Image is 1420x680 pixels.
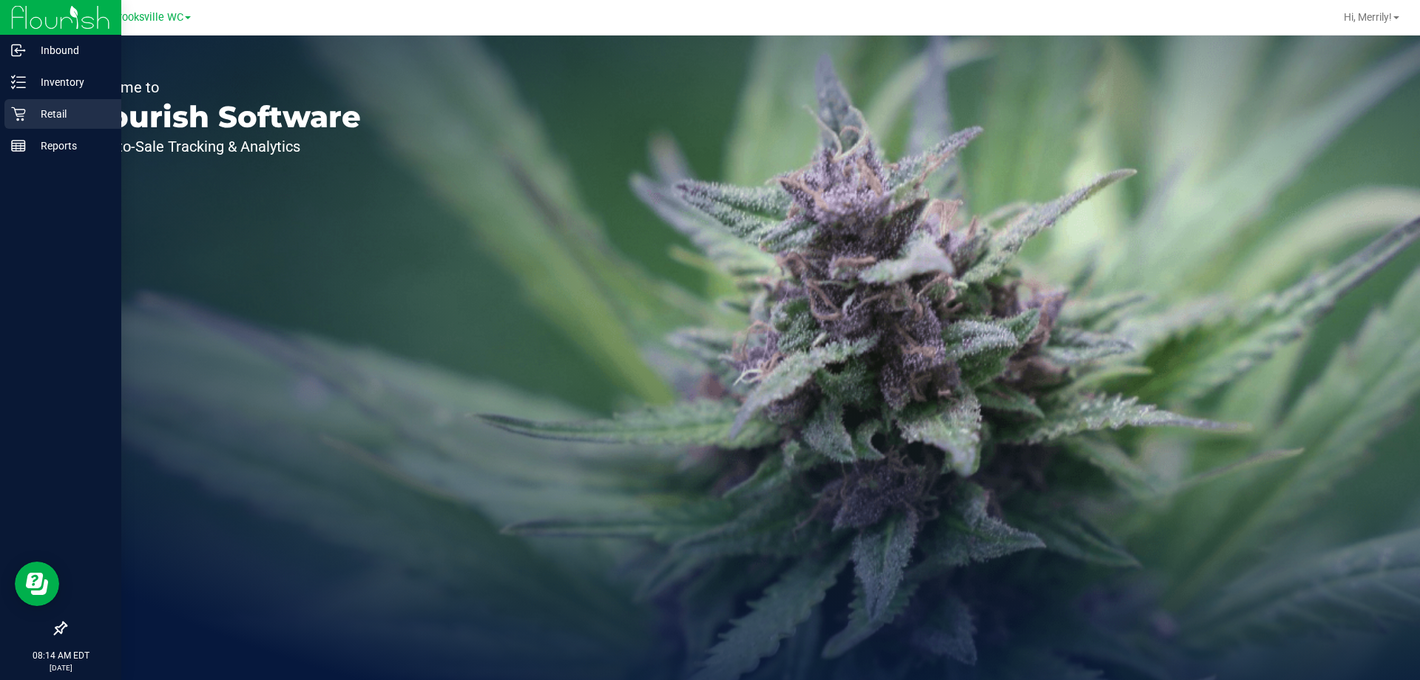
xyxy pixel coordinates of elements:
[26,73,115,91] p: Inventory
[15,562,59,606] iframe: Resource center
[11,75,26,90] inline-svg: Inventory
[11,43,26,58] inline-svg: Inbound
[26,105,115,123] p: Retail
[26,41,115,59] p: Inbound
[80,80,361,95] p: Welcome to
[11,138,26,153] inline-svg: Reports
[112,11,183,24] span: Brooksville WC
[80,102,361,132] p: Flourish Software
[11,107,26,121] inline-svg: Retail
[7,662,115,673] p: [DATE]
[7,649,115,662] p: 08:14 AM EDT
[1344,11,1392,23] span: Hi, Merrily!
[80,139,361,154] p: Seed-to-Sale Tracking & Analytics
[26,137,115,155] p: Reports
